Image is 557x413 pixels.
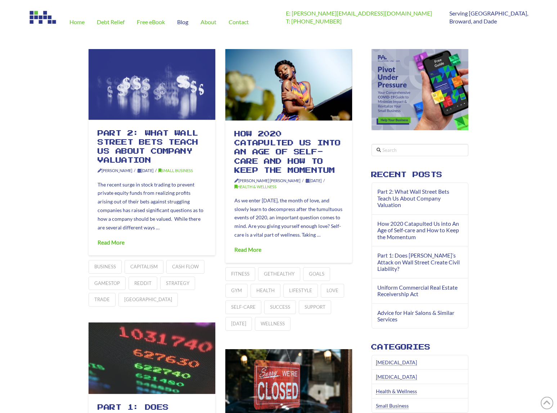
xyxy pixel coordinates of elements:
a: Small Business [159,168,193,173]
a: fitness [225,267,255,281]
a: gamestop [89,277,126,290]
a: Part 2: What Wall Street Bets Teach Us About Company Valuation [98,130,198,164]
span: Home [69,19,85,25]
a: health [251,284,280,298]
a: Small Business [376,403,409,409]
a: Permalink to: "Part 1: Does Reddit’s Attack on Wall Street Create Civil Liability?" [89,322,215,394]
a: [MEDICAL_DATA] [376,374,417,380]
a: E: [PERSON_NAME][EMAIL_ADDRESS][DOMAIN_NAME] [286,10,432,17]
a: success [264,300,296,314]
a: Blog [171,9,194,35]
h4: Recent Posts [372,170,468,179]
p: The recent surge in stock trading to prevent private equity funds from realizing profits arising ... [98,180,206,232]
span: Debt Relief [97,19,125,25]
a: Back to Top [541,397,553,409]
p: Serving [GEOGRAPHIC_DATA], Broward, and Dade [449,9,528,26]
time: [DATE] [306,178,322,183]
input: Search [372,144,468,156]
a: T: [PHONE_NUMBER] [286,18,342,25]
a: [DATE] [225,317,252,331]
a: Read More [98,239,125,247]
a: Home [63,9,91,35]
a: Read More [235,246,262,254]
a: Health & Wellness [376,388,417,395]
a: Permalink to: "How 2020 Catapulted Us into An Age of Self-care and How to Keep the Momentum" [225,49,352,120]
span: [PERSON_NAME] [98,168,138,174]
a: Part 1: Does [PERSON_NAME]’s Attack on Wall Street Create Civil Liability? [378,252,463,272]
a: [GEOGRAPHIC_DATA] [118,293,178,307]
a: trade [89,293,116,307]
a: Part 2: What Wall Street Bets Teach Us About Company Valuation [378,188,463,208]
a: goals [303,267,330,281]
a: self-care [225,300,261,314]
a: business [89,260,122,274]
span: Free eBook [137,19,165,25]
a: gethealthy [258,267,300,281]
a: capitalism [125,260,163,274]
a: About [194,9,223,35]
a: Contact [223,9,255,35]
a: [MEDICAL_DATA] [376,359,417,366]
a: Permalink to: "Part 2: What Wall Street Bets Teach Us About Company Valuation" [89,49,215,120]
time: [DATE] [138,168,153,173]
a: gym [225,284,248,298]
a: Health & Wellness [235,184,277,189]
a: Advice for Hair Salons & Similar Services [378,309,463,323]
a: How 2020 Catapulted Us into An Age of Self-care and How to Keep the Momentum [378,220,463,241]
p: As we enter [DATE], the month of love, and slowly learn to decompress after the tumultuous events... [235,196,343,239]
a: strategy [160,277,195,290]
img: Image [29,9,58,25]
a: How 2020 Catapulted Us into An Age of Self-care and How to Keep the Momentum [235,131,341,173]
a: Uniform Commercial Real Estate Receivership Act [378,284,463,298]
span: Blog [177,19,188,25]
a: Free eBook [131,9,171,35]
span: About [201,19,216,25]
span: Contact [229,19,249,25]
a: wellness [255,317,291,331]
a: support [299,300,331,314]
a: Debt Relief [91,9,131,35]
a: reddit [129,277,157,290]
span: [PERSON_NAME] [PERSON_NAME] [235,178,306,184]
h4: Categories [372,343,468,352]
a: love [321,284,344,298]
a: lifestyle [283,284,318,298]
a: cash flow [166,260,205,274]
